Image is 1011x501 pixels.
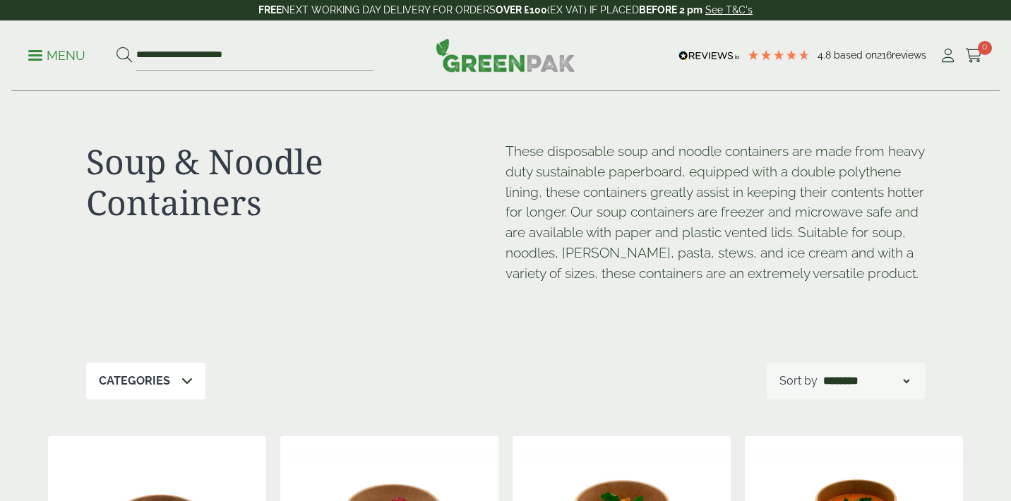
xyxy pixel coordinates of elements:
[818,49,834,61] span: 4.8
[705,4,753,16] a: See T&C's
[258,4,282,16] strong: FREE
[639,4,702,16] strong: BEFORE 2 pm
[28,47,85,64] p: Menu
[496,4,547,16] strong: OVER £100
[86,141,506,222] h1: Soup & Noodle Containers
[99,373,170,390] p: Categories
[436,38,575,72] img: GreenPak Supplies
[965,45,983,66] a: 0
[506,141,925,284] p: These disposable soup and noodle containers are made from heavy duty sustainable paperboard, equi...
[779,373,818,390] p: Sort by
[834,49,877,61] span: Based on
[939,49,957,63] i: My Account
[877,49,892,61] span: 216
[678,51,740,61] img: REVIEWS.io
[747,49,810,61] div: 4.79 Stars
[965,49,983,63] i: Cart
[820,373,912,390] select: Shop order
[978,41,992,55] span: 0
[892,49,926,61] span: reviews
[28,47,85,61] a: Menu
